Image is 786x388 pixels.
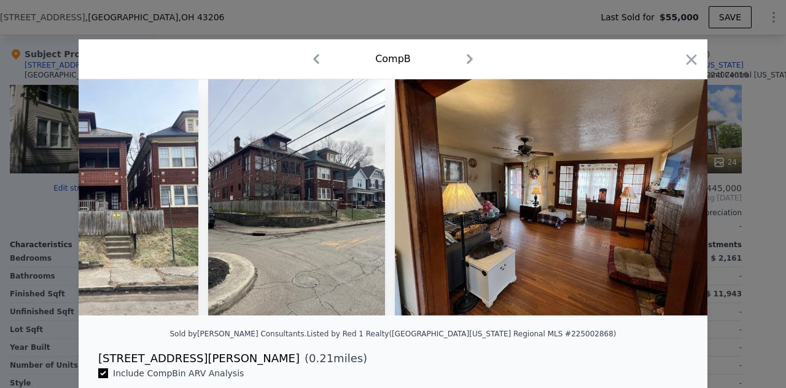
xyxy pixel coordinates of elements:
img: Property Img [208,79,385,315]
span: 0.21 [309,352,333,365]
img: Property Img [21,79,198,315]
span: Include Comp B in ARV Analysis [108,368,249,378]
div: [STREET_ADDRESS][PERSON_NAME] [98,350,300,367]
span: ( miles) [300,350,367,367]
div: Listed by Red 1 Realty ([GEOGRAPHIC_DATA][US_STATE] Regional MLS #225002868) [306,330,616,338]
img: Property Img [395,79,709,315]
div: Comp B [375,52,411,66]
div: Sold by [PERSON_NAME] Consultants . [169,330,306,338]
